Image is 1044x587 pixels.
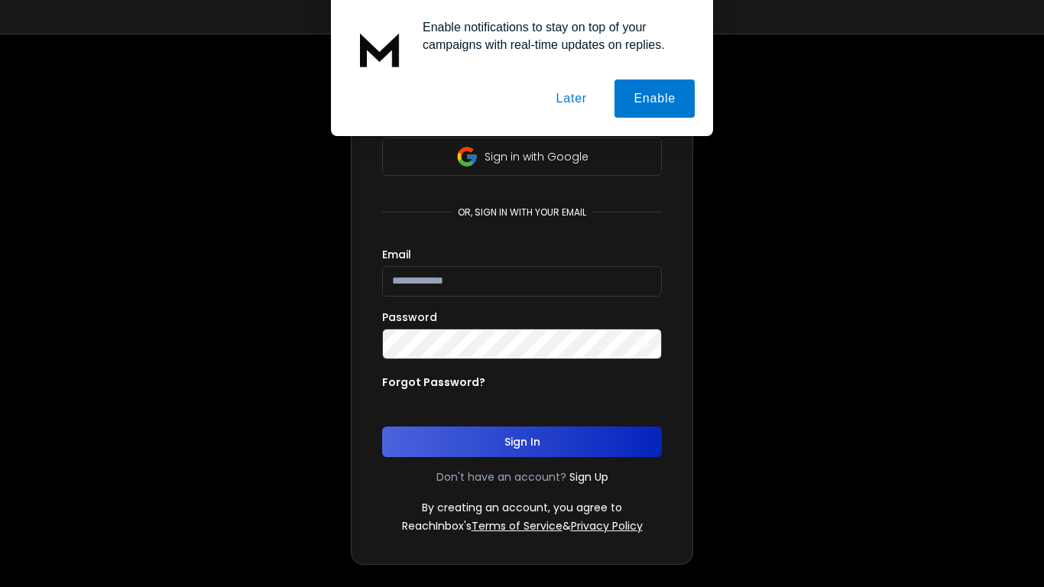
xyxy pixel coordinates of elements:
p: Forgot Password? [382,375,485,390]
button: Enable [614,79,695,118]
button: Sign in with Google [382,138,662,176]
label: Email [382,249,411,260]
label: Password [382,312,437,323]
img: notification icon [349,18,410,79]
a: Terms of Service [472,518,563,533]
p: ReachInbox's & [402,518,643,533]
button: Later [537,79,605,118]
p: By creating an account, you agree to [422,500,622,515]
p: Don't have an account? [436,469,566,485]
a: Privacy Policy [571,518,643,533]
p: Sign in with Google [485,149,588,164]
div: Enable notifications to stay on top of your campaigns with real-time updates on replies. [410,18,695,54]
a: Sign Up [569,469,608,485]
button: Sign In [382,426,662,457]
p: or, sign in with your email [452,206,592,219]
